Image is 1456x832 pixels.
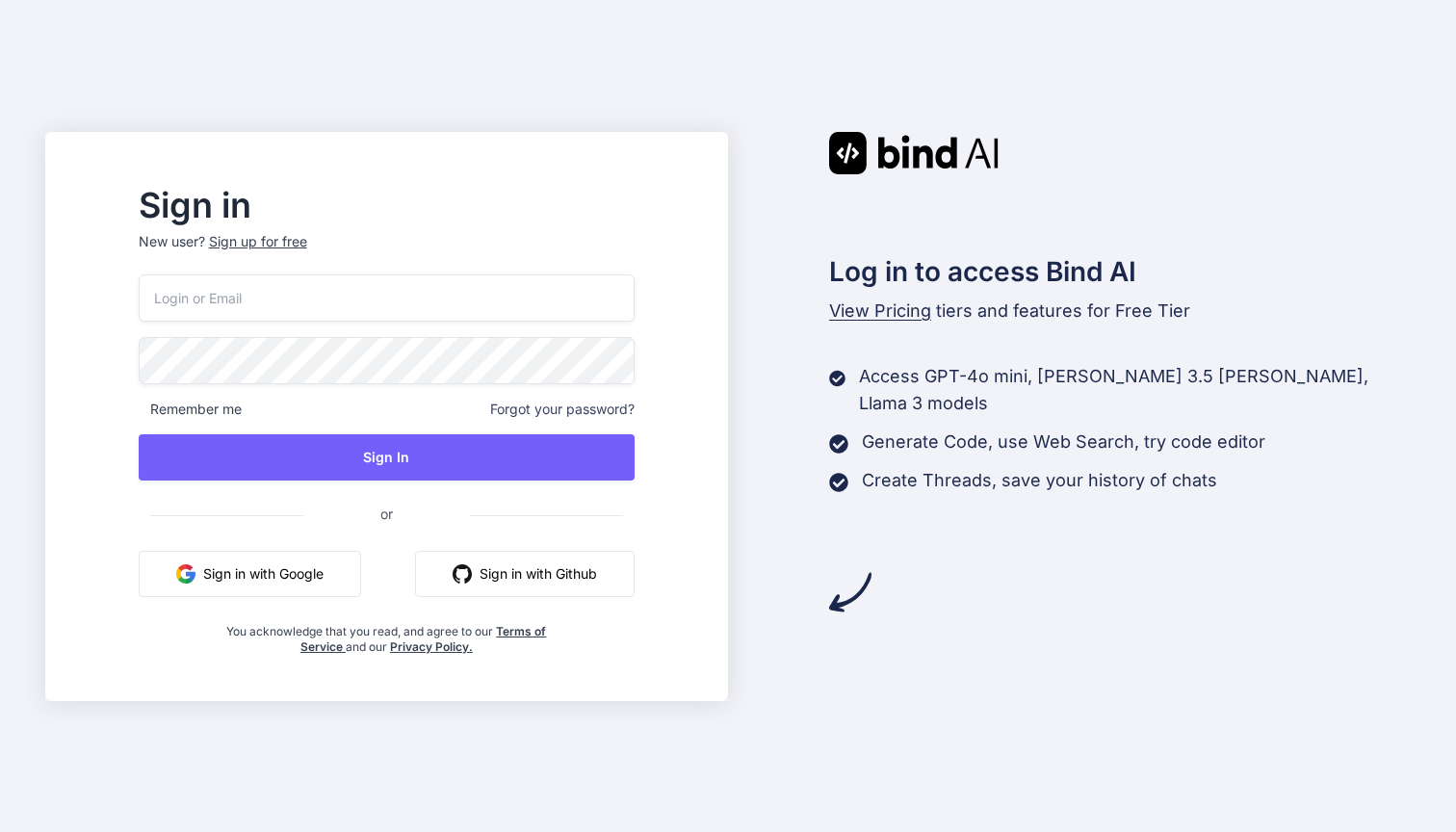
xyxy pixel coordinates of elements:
[862,467,1217,494] p: Create Threads, save your history of chats
[862,429,1265,455] p: Generate Code, use Web Search, try code editor
[139,434,635,481] button: Sign In
[859,363,1411,417] p: Access GPT-4o mini, [PERSON_NAME] 3.5 [PERSON_NAME], Llama 3 models
[390,639,473,654] a: Privacy Policy.
[829,300,931,321] span: View Pricing
[829,251,1411,292] h2: Log in to access Bind AI
[209,232,307,251] div: Sign up for free
[139,190,635,221] h2: Sign in
[829,298,1411,325] p: tiers and features for Free Tier
[415,551,635,597] button: Sign in with Github
[139,400,242,419] span: Remember me
[303,490,470,537] span: or
[490,400,635,419] span: Forgot your password?
[139,232,635,274] p: New user?
[829,571,871,613] img: arrow
[453,564,472,584] img: github
[221,612,553,655] div: You acknowledge that you read, and agree to our and our
[139,551,361,597] button: Sign in with Google
[300,624,547,654] a: Terms of Service
[139,274,635,322] input: Login or Email
[829,132,999,174] img: Bind AI logo
[176,564,195,584] img: google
